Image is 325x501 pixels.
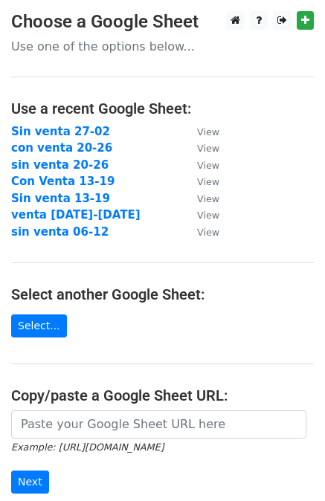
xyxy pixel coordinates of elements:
a: View [182,141,219,155]
a: con venta 20-26 [11,141,112,155]
p: Use one of the options below... [11,39,314,54]
small: View [197,210,219,221]
small: Example: [URL][DOMAIN_NAME] [11,442,164,453]
small: View [197,143,219,154]
h4: Use a recent Google Sheet: [11,100,314,117]
a: venta [DATE]-[DATE] [11,208,141,222]
h4: Select another Google Sheet: [11,285,314,303]
a: View [182,158,219,172]
a: Con Venta 13-19 [11,175,115,188]
small: View [197,176,219,187]
input: Next [11,471,49,494]
h4: Copy/paste a Google Sheet URL: [11,387,314,404]
a: View [182,208,219,222]
a: Select... [11,314,67,337]
a: sin venta 20-26 [11,158,109,172]
small: View [197,126,219,138]
a: View [182,192,219,205]
h3: Choose a Google Sheet [11,11,314,33]
a: Sin venta 27-02 [11,125,110,138]
a: sin venta 06-12 [11,225,109,239]
a: View [182,125,219,138]
small: View [197,193,219,204]
small: View [197,160,219,171]
a: Sin venta 13-19 [11,192,110,205]
input: Paste your Google Sheet URL here [11,410,306,439]
small: View [197,227,219,238]
a: View [182,175,219,188]
a: View [182,225,219,239]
